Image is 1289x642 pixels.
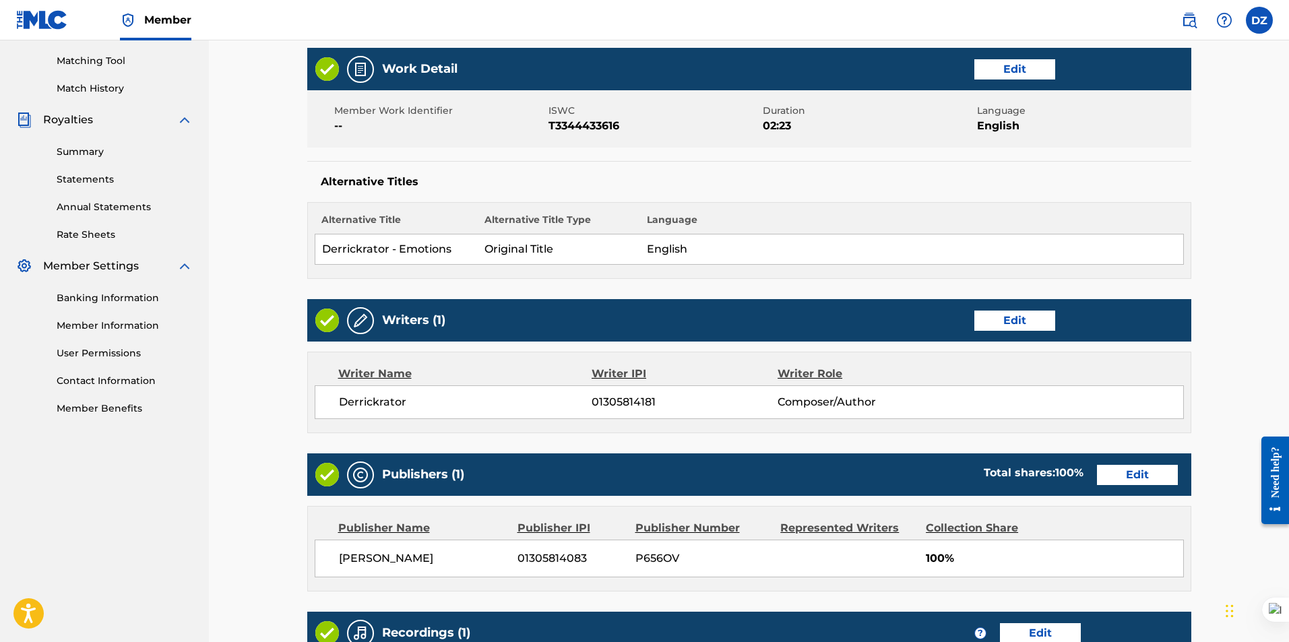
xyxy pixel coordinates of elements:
img: Work Detail [352,61,369,77]
span: 01305814083 [517,550,625,567]
button: Edit [974,59,1055,79]
img: Valid [315,57,339,81]
img: Valid [315,463,339,486]
span: Member [144,12,191,28]
img: Member Settings [16,258,32,274]
div: Arrastrar [1226,591,1234,631]
h5: Recordings (1) [382,625,470,641]
div: User Menu [1246,7,1273,34]
iframe: Resource Center [1251,426,1289,535]
a: Match History [57,82,193,96]
td: Derrickrator - Emotions [315,234,478,265]
th: Language [640,213,1183,234]
img: Publishers [352,467,369,483]
img: Writers [352,313,369,329]
th: Alternative Title [315,213,478,234]
button: Edit [1097,465,1178,485]
td: Original Title [478,234,641,265]
img: Recordings [352,625,369,641]
a: Banking Information [57,291,193,305]
iframe: Chat Widget [1222,577,1289,642]
span: -- [334,118,545,134]
a: Summary [57,145,193,159]
a: Rate Sheets [57,228,193,242]
span: 100% [926,550,1183,567]
img: MLC Logo [16,10,68,30]
h5: Writers (1) [382,313,445,328]
h5: Work Detail [382,61,458,77]
span: Member Work Identifier [334,104,545,118]
a: User Permissions [57,346,193,360]
a: Public Search [1176,7,1203,34]
h5: Alternative Titles [321,175,1178,189]
img: expand [177,258,193,274]
span: ISWC [548,104,759,118]
img: Top Rightsholder [120,12,136,28]
img: Valid [315,309,339,332]
img: Royalties [16,112,32,128]
span: ? [975,628,986,639]
span: Member Settings [43,258,139,274]
span: 01305814181 [592,394,778,410]
a: Contact Information [57,374,193,388]
div: Publisher Name [338,520,507,536]
span: Duration [763,104,974,118]
span: T3344433616 [548,118,759,134]
div: Writer IPI [592,366,778,382]
div: Represented Writers [780,520,916,536]
span: Royalties [43,112,93,128]
td: English [640,234,1183,265]
span: Derrickrator [339,394,592,410]
div: Publisher Number [635,520,771,536]
span: 02:23 [763,118,974,134]
span: English [977,118,1188,134]
div: Help [1211,7,1238,34]
h5: Publishers (1) [382,467,464,482]
div: Total shares: [984,465,1083,481]
button: Edit [974,311,1055,331]
a: Annual Statements [57,200,193,214]
span: [PERSON_NAME] [339,550,508,567]
div: Widget de chat [1222,577,1289,642]
a: Member Benefits [57,402,193,416]
img: expand [177,112,193,128]
img: help [1216,12,1232,28]
a: Matching Tool [57,54,193,68]
span: P656OV [635,550,770,567]
th: Alternative Title Type [478,213,641,234]
a: Statements [57,172,193,187]
div: Writer Role [778,366,947,382]
div: Publisher IPI [517,520,625,536]
div: Writer Name [338,366,592,382]
span: Composer/Author [778,394,947,410]
a: Member Information [57,319,193,333]
span: 100 % [1055,466,1083,479]
img: search [1181,12,1197,28]
div: Collection Share [926,520,1052,536]
span: Language [977,104,1188,118]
